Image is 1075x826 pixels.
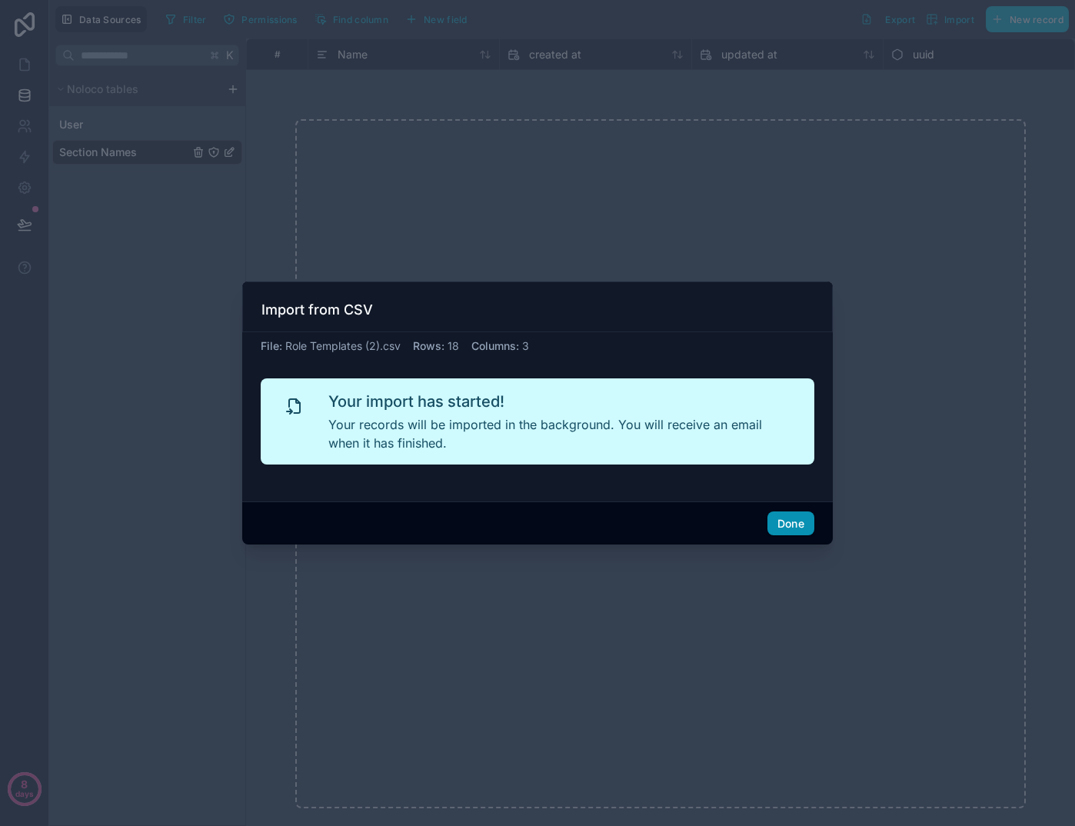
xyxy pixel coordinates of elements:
span: Rows : [413,339,444,352]
span: Columns : [471,339,519,352]
button: Done [767,511,814,536]
h3: Import from CSV [261,301,373,319]
span: 3 [522,339,529,352]
span: Role Templates (2).csv [285,339,401,352]
p: Your records will be imported in the background. You will receive an email when it has finished. [328,415,790,452]
h2: Your import has started! [328,391,790,412]
span: File : [261,339,282,352]
span: 18 [448,339,459,352]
